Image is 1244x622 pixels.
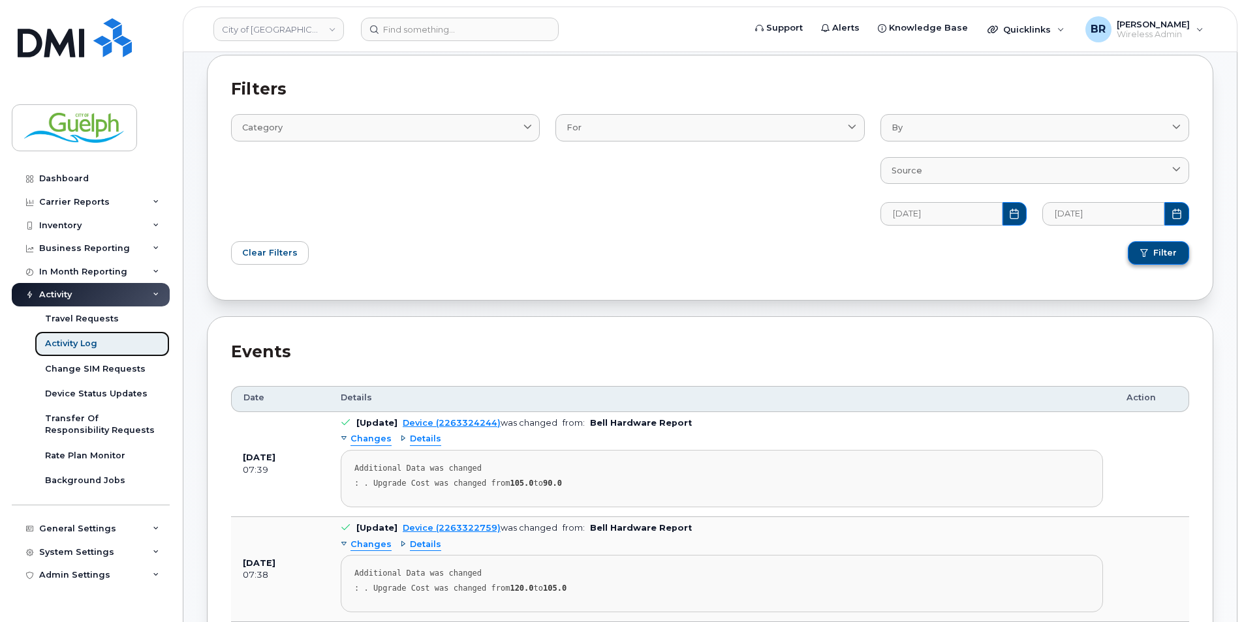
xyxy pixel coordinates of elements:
b: [DATE] [243,558,275,568]
a: City of Guelph [213,18,344,41]
span: [PERSON_NAME] [1117,19,1190,29]
a: Device (2263322759) [403,523,501,533]
a: For [555,114,864,141]
th: Action [1115,386,1189,412]
button: Choose Date [1003,202,1027,226]
a: Support [746,15,812,41]
h2: Filters [231,79,1189,98]
a: Source [880,157,1189,184]
div: 07:39 [243,464,317,476]
span: Category [242,121,283,134]
div: 07:38 [243,569,317,581]
strong: 120.0 [510,584,533,593]
strong: 105.0 [510,479,533,488]
input: MM/DD/YYYY [1042,202,1164,226]
b: Bell Hardware Report [590,523,692,533]
strong: 90.0 [543,479,562,488]
a: Device (2263324244) [403,418,501,428]
span: For [567,121,582,134]
div: Additional Data was changed [354,464,1089,473]
b: [Update] [356,523,397,533]
span: from: [563,418,585,428]
span: Knowledge Base [889,22,968,35]
span: Details [341,392,372,404]
span: Source [892,164,922,177]
b: [Update] [356,418,397,428]
span: By [892,121,903,134]
div: : . Upgrade Cost was changed from to [354,584,1089,593]
span: BR [1091,22,1106,37]
a: Alerts [812,15,869,41]
input: MM/DD/YYYY [880,202,1003,226]
a: Knowledge Base [869,15,977,41]
button: Filter [1128,241,1189,265]
input: Find something... [361,18,559,41]
span: Quicklinks [1003,24,1051,35]
b: Bell Hardware Report [590,418,692,428]
span: Filter [1153,247,1177,259]
div: Brendan Raftis [1076,16,1213,42]
span: Changes [350,539,392,551]
span: Details [410,539,441,551]
div: Additional Data was changed [354,569,1089,578]
div: was changed [403,418,557,428]
span: Wireless Admin [1117,29,1190,40]
span: Alerts [832,22,860,35]
span: Support [766,22,803,35]
span: Clear Filters [242,246,298,259]
a: Category [231,114,540,141]
div: : . Upgrade Cost was changed from to [354,479,1089,488]
span: Date [243,392,264,404]
button: Clear Filters [231,241,309,265]
span: Details [410,433,441,445]
b: [DATE] [243,452,275,462]
div: was changed [403,523,557,533]
strong: 105.0 [543,584,567,593]
button: Choose Date [1164,202,1189,226]
div: Events [231,340,1189,364]
a: By [880,114,1189,141]
div: Quicklinks [978,16,1074,42]
span: Changes [350,433,392,445]
span: from: [563,523,585,533]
